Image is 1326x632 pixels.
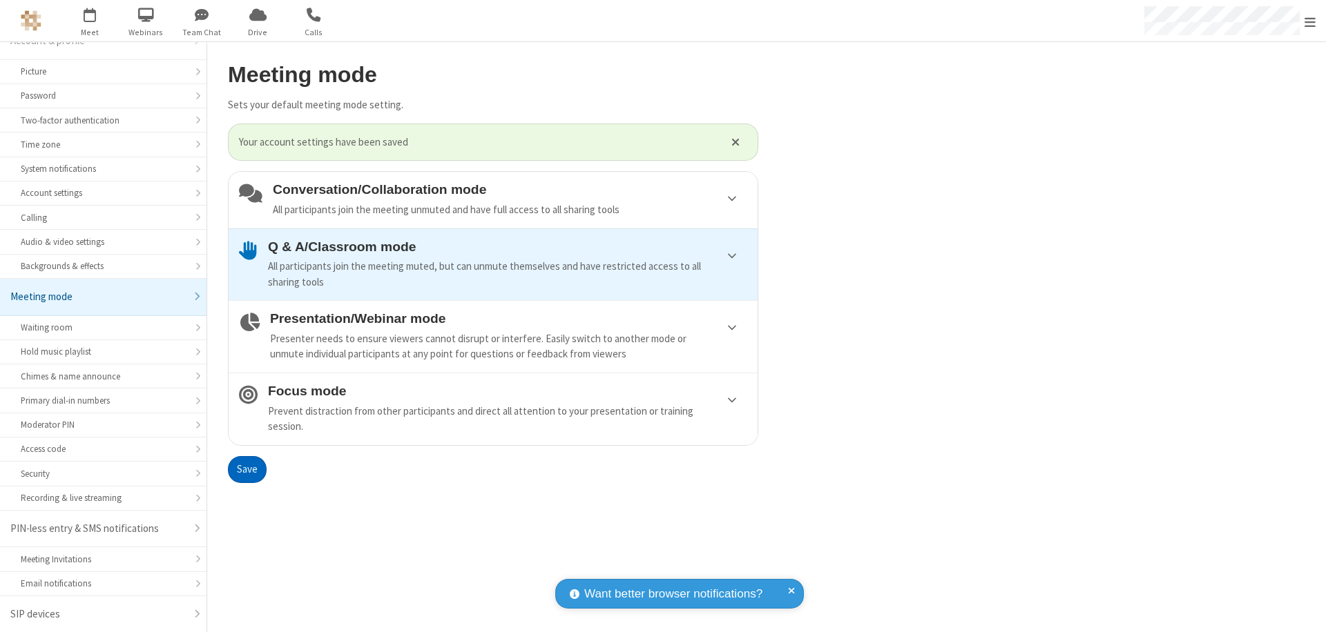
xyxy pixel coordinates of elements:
h4: Presentation/Webinar mode [270,311,747,326]
div: Hold music playlist [21,345,186,358]
div: SIP devices [10,606,186,622]
h4: Conversation/Collaboration mode [273,182,747,197]
div: PIN-less entry & SMS notifications [10,521,186,537]
div: Primary dial-in numbers [21,394,186,407]
div: Presenter needs to ensure viewers cannot disrupt or interfere. Easily switch to another mode or u... [270,331,747,362]
div: Chimes & name announce [21,370,186,383]
p: Sets your default meeting mode setting. [228,97,758,113]
h4: Focus mode [268,384,747,398]
button: Save [228,456,267,484]
button: Close alert [724,132,747,152]
div: Account settings [21,186,186,199]
div: Picture [21,65,186,78]
img: QA Selenium DO NOT DELETE OR CHANGE [21,10,41,31]
div: System notifications [21,162,186,175]
span: Want better browser notifications? [584,585,762,603]
iframe: Chat [1291,596,1316,622]
div: Two-factor authentication [21,114,186,127]
span: Calls [288,26,340,39]
div: Meeting Invitations [21,553,186,566]
div: Prevent distraction from other participants and direct all attention to your presentation or trai... [268,404,747,435]
h2: Meeting mode [228,63,758,87]
span: Meet [64,26,116,39]
span: Team Chat [176,26,228,39]
div: All participants join the meeting muted, but can unmute themselves and have restricted access to ... [268,259,747,290]
div: Time zone [21,138,186,151]
div: Moderator PIN [21,418,186,431]
div: All participants join the meeting unmuted and have full access to all sharing tools [273,202,747,218]
div: Email notifications [21,577,186,590]
div: Backgrounds & effects [21,259,186,273]
div: Access code [21,442,186,455]
div: Waiting room [21,321,186,334]
div: Audio & video settings [21,235,186,248]
div: Recording & live streaming [21,491,186,504]
h4: Q & A/Classroom mode [268,239,747,254]
span: Your account settings have been saved [239,135,714,150]
div: Security [21,467,186,480]
div: Meeting mode [10,289,186,305]
span: Drive [232,26,284,39]
span: Webinars [120,26,172,39]
div: Calling [21,211,186,224]
div: Password [21,89,186,102]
